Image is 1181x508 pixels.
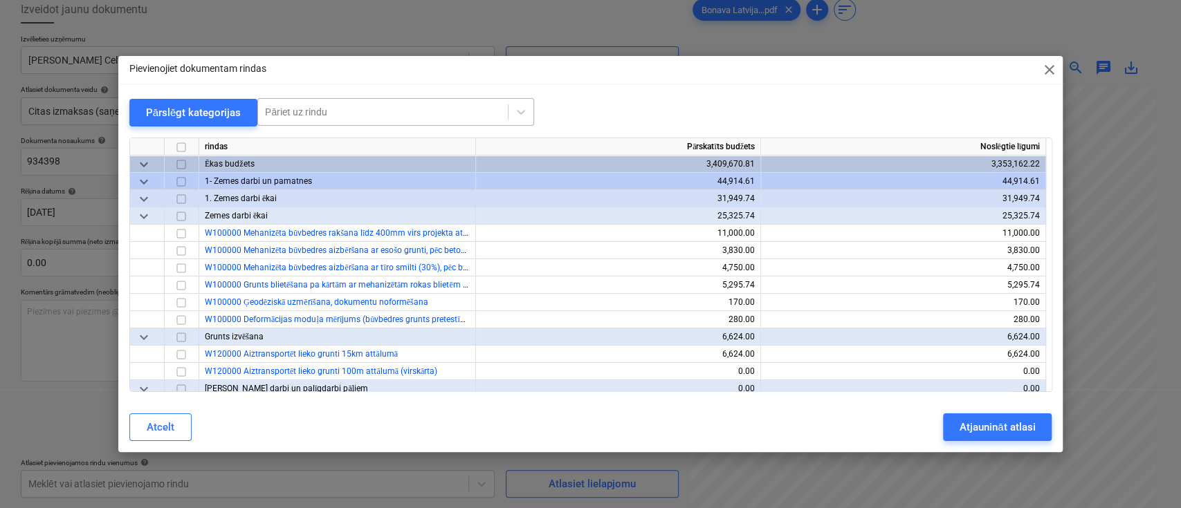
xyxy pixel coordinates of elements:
div: 170.00 [767,294,1040,311]
div: Pārslēgt kategorijas [146,104,241,122]
div: 3,353,162.22 [767,156,1040,173]
div: 3,830.00 [767,242,1040,259]
span: 1. Zemes darbi ēkai [205,194,277,203]
span: keyboard_arrow_down [136,207,152,224]
div: 6,624.00 [767,328,1040,346]
p: Pievienojiet dokumentam rindas [129,62,266,76]
div: 31,949.74 [482,190,755,207]
div: 3,830.00 [482,242,755,259]
div: 6,624.00 [482,328,755,346]
div: 5,295.74 [767,276,1040,294]
span: close [1041,62,1057,78]
div: 5,295.74 [482,276,755,294]
button: Atcelt [129,413,192,441]
a: W100000 Deformācijas moduļa mērījums (būvbedres grunts pretestība) [205,314,473,324]
div: 0.00 [767,363,1040,380]
span: keyboard_arrow_down [136,328,152,345]
div: 4,750.00 [767,259,1040,276]
button: Pārslēgt kategorijas [129,99,258,126]
span: keyboard_arrow_down [136,173,152,189]
a: W100000 Ģeodēziskā uzmērīšana, dokumentu noformēšana [205,297,428,307]
div: 0.00 [482,363,755,380]
span: keyboard_arrow_down [136,156,152,172]
a: W100000 Mehanizēta būvbedres rakšana līdz 400mm virs projekta atzīmes [205,228,486,238]
span: Zemes darbi un palīgdarbi pāļiem [205,384,368,393]
div: 280.00 [767,311,1040,328]
div: rindas [199,138,476,156]
div: 25,325.74 [767,207,1040,225]
div: 0.00 [767,380,1040,397]
a: W100000 Mehanizēta būvbedres aizbēršana ar tīro smilti (30%), pēc betonēšanas un hidroizolācijas ... [205,263,720,272]
a: W100000 Mehanizēta būvbedres aizbēršana ar esošo grunti, pēc betonēšanas un hidroizolācijas darbu... [205,245,706,255]
div: Noslēgtie līgumi [761,138,1046,156]
div: 11,000.00 [482,225,755,242]
div: 6,624.00 [767,346,1040,363]
div: 170.00 [482,294,755,311]
div: 280.00 [482,311,755,328]
iframe: Chat Widget [1112,442,1181,508]
button: Atjaunināt atlasi [943,413,1052,441]
div: 0.00 [482,380,755,397]
div: 44,914.61 [767,173,1040,190]
div: 44,914.61 [482,173,755,190]
a: W120000 Aiztransportēt lieko grunti 15km attālumā [205,349,398,359]
div: 4,750.00 [482,259,755,276]
span: Grunts izvēšana [205,332,264,341]
div: Atjaunināt atlasi [960,418,1035,436]
div: 25,325.74 [482,207,755,225]
span: keyboard_arrow_down [136,190,152,207]
a: W120000 Aiztransportēt lieko grunti 100m attālumā (virskārta) [205,366,437,376]
div: 31,949.74 [767,190,1040,207]
a: W100000 Grunts blietēšana pa kārtām ar mehanizētām rokas blietēm pēc betonēšanas un hidroizolācij... [205,280,743,290]
div: 3,409,670.81 [482,156,755,173]
span: keyboard_arrow_down [136,380,152,397]
span: 1- Zemes darbi un pamatnes [205,176,312,186]
div: 11,000.00 [767,225,1040,242]
div: Pārskatīts budžets [476,138,761,156]
div: Atcelt [147,418,174,436]
span: Ēkas budžets [205,159,255,169]
div: 6,624.00 [482,346,755,363]
span: Zemes darbi ēkai [205,211,268,220]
